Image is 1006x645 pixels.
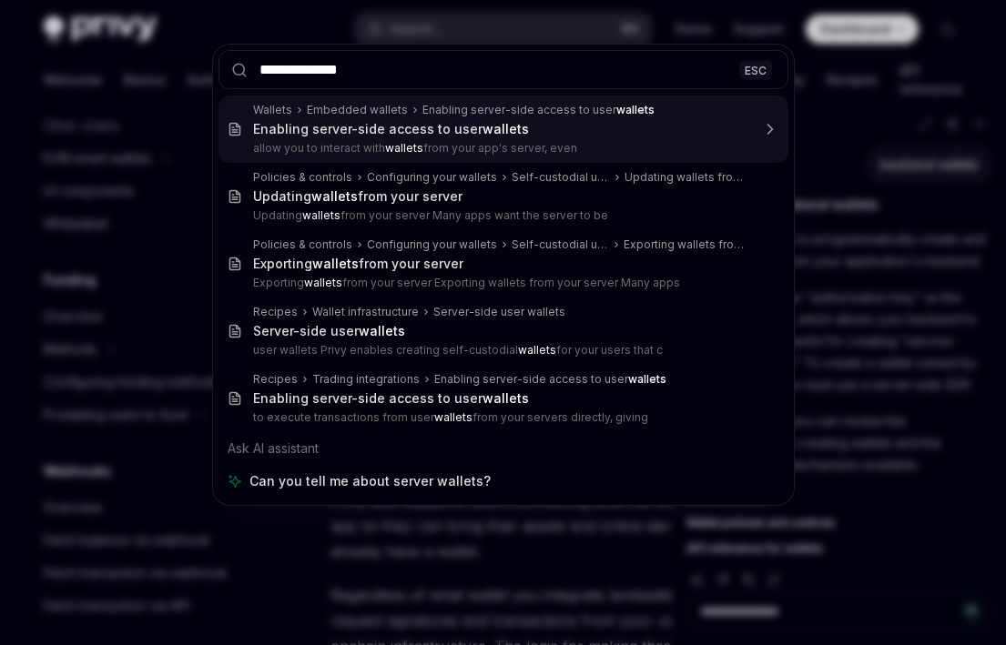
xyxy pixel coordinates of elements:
b: wallets [483,121,529,136]
div: Trading integrations [312,372,420,387]
div: Recipes [253,372,298,387]
b: wallets [304,276,342,289]
b: wallets [628,372,666,386]
div: Exporting from your server [253,256,463,272]
p: to execute transactions from user from your servers directly, giving [253,410,750,425]
div: Self-custodial user wallets [512,237,609,252]
div: Server-side user [253,323,405,339]
b: wallets [359,323,405,338]
b: wallets [385,141,423,155]
b: wallets [616,103,655,116]
div: Self-custodial user wallets [512,170,610,185]
div: Wallets [253,103,292,117]
div: Configuring your wallets [367,170,497,185]
div: Recipes [253,305,298,319]
div: Ask AI assistant [218,432,788,465]
p: Exporting from your server Exporting wallets from your server Many apps [253,276,750,290]
div: Server-side user wallets [433,305,565,319]
b: wallets [434,410,473,424]
b: wallets [312,256,359,271]
div: Policies & controls [253,237,352,252]
b: wallets [311,188,358,204]
div: Enabling server-side access to user [422,103,655,117]
div: Configuring your wallets [367,237,497,252]
span: Can you tell me about server wallets? [249,472,491,490]
b: wallets [483,390,529,406]
b: wallets [302,208,340,222]
div: Exporting wallets from your server [624,237,750,252]
p: Updating from your server Many apps want the server to be [253,208,750,223]
div: ESC [739,60,772,79]
div: Updating from your server [253,188,462,205]
div: Enabling server-side access to user [434,372,666,387]
div: Enabling server-side access to user [253,121,529,137]
div: Policies & controls [253,170,352,185]
b: wallets [518,343,556,357]
div: Wallet infrastructure [312,305,419,319]
div: Embedded wallets [307,103,408,117]
div: Updating wallets from your server [625,170,750,185]
p: allow you to interact with from your app's server, even [253,141,750,156]
p: user wallets Privy enables creating self-custodial for your users that c [253,343,750,358]
div: Enabling server-side access to user [253,390,529,407]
